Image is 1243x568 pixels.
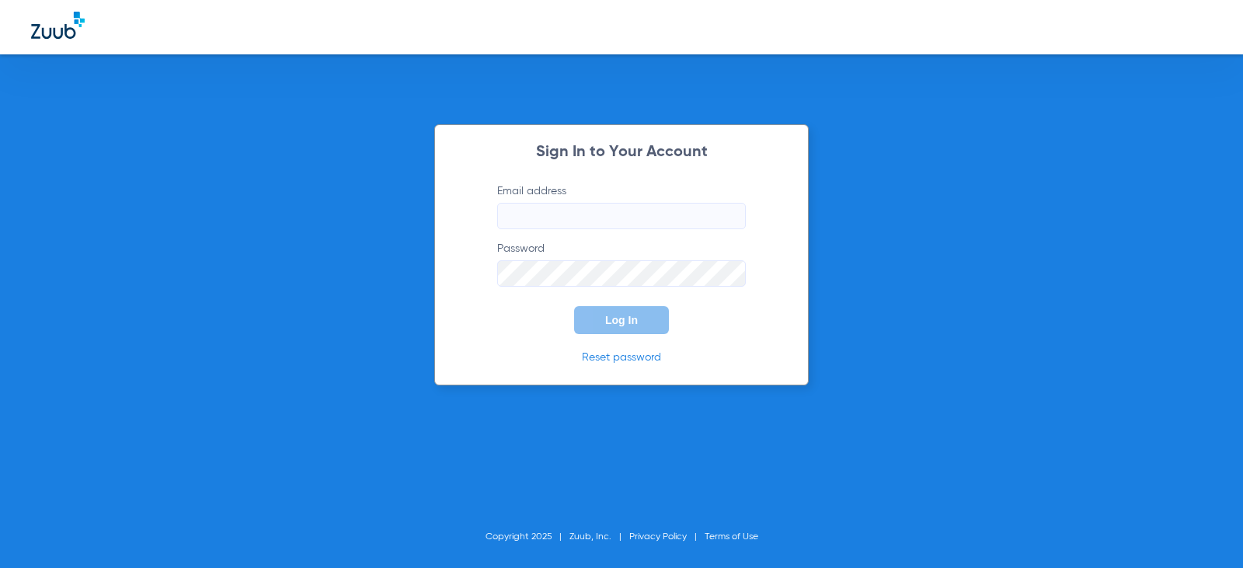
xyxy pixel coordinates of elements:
[605,314,638,326] span: Log In
[31,12,85,39] img: Zuub Logo
[574,306,669,334] button: Log In
[569,529,629,545] li: Zuub, Inc.
[497,241,746,287] label: Password
[705,532,758,542] a: Terms of Use
[497,203,746,229] input: Email address
[629,532,687,542] a: Privacy Policy
[497,260,746,287] input: Password
[486,529,569,545] li: Copyright 2025
[474,145,769,160] h2: Sign In to Your Account
[497,183,746,229] label: Email address
[582,352,661,363] a: Reset password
